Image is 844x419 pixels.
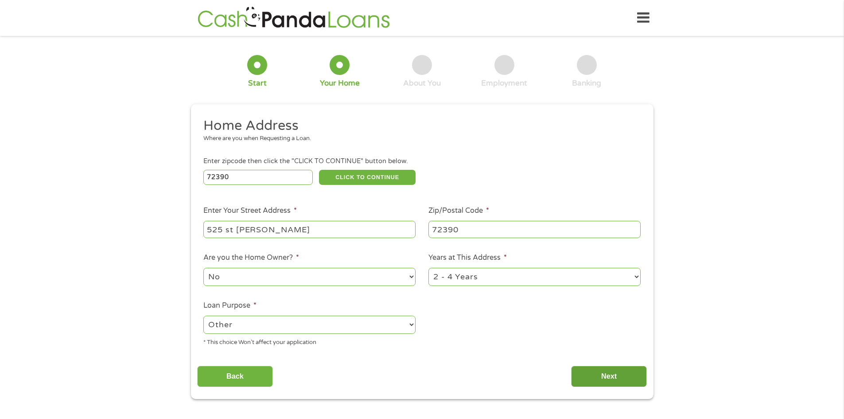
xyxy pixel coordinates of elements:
[403,78,441,88] div: About You
[428,253,507,262] label: Years at This Address
[571,366,647,388] input: Next
[203,117,634,135] h2: Home Address
[320,78,360,88] div: Your Home
[203,335,416,347] div: * This choice Won’t affect your application
[203,301,257,310] label: Loan Purpose
[203,170,313,185] input: Enter Zipcode (e.g 01510)
[197,366,273,388] input: Back
[481,78,527,88] div: Employment
[203,134,634,143] div: Where are you when Requesting a Loan.
[428,206,489,215] label: Zip/Postal Code
[203,253,299,262] label: Are you the Home Owner?
[319,170,416,185] button: CLICK TO CONTINUE
[203,221,416,238] input: 1 Main Street
[248,78,267,88] div: Start
[203,206,297,215] label: Enter Your Street Address
[203,157,640,166] div: Enter zipcode then click the "CLICK TO CONTINUE" button below.
[195,5,393,31] img: GetLoanNow Logo
[572,78,601,88] div: Banking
